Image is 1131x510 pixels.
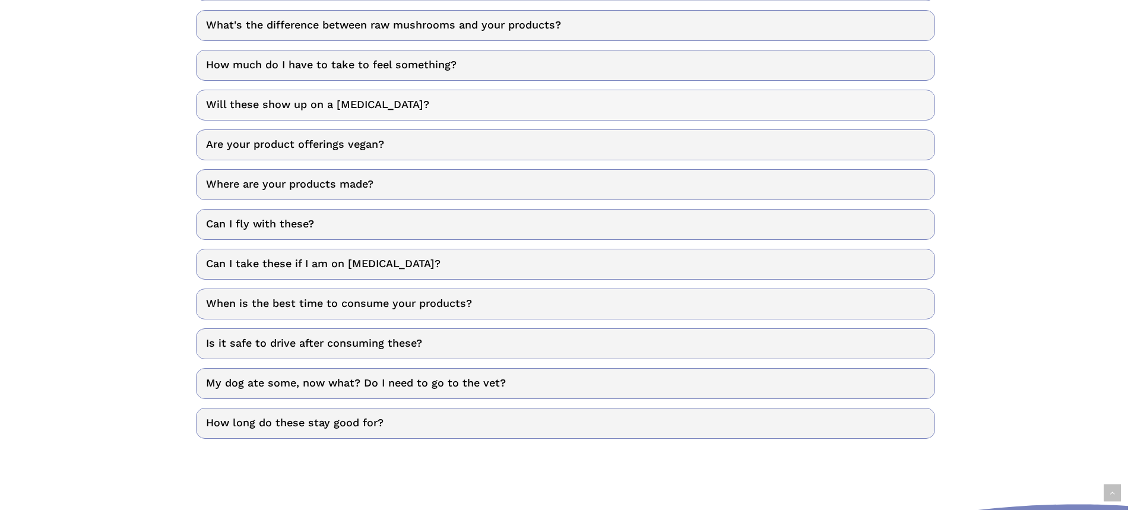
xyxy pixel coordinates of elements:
[196,289,935,319] a: When is the best time to consume your products?
[196,249,935,280] a: Can I take these if I am on [MEDICAL_DATA]?
[196,169,935,200] a: Where are your products made?
[196,408,935,439] a: How long do these stay good for?
[196,10,935,41] a: What's the difference between raw mushrooms and your products?
[196,368,935,399] a: My dog ate some, now what? Do I need to go to the vet?
[1104,484,1121,502] a: Back to top
[196,90,935,121] a: Will these show up on a [MEDICAL_DATA]?
[196,209,935,240] a: Can I fly with these?
[196,129,935,160] a: Are your product offerings vegan?
[196,50,935,81] a: How much do I have to take to feel something?
[196,328,935,359] a: Is it safe to drive after consuming these?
